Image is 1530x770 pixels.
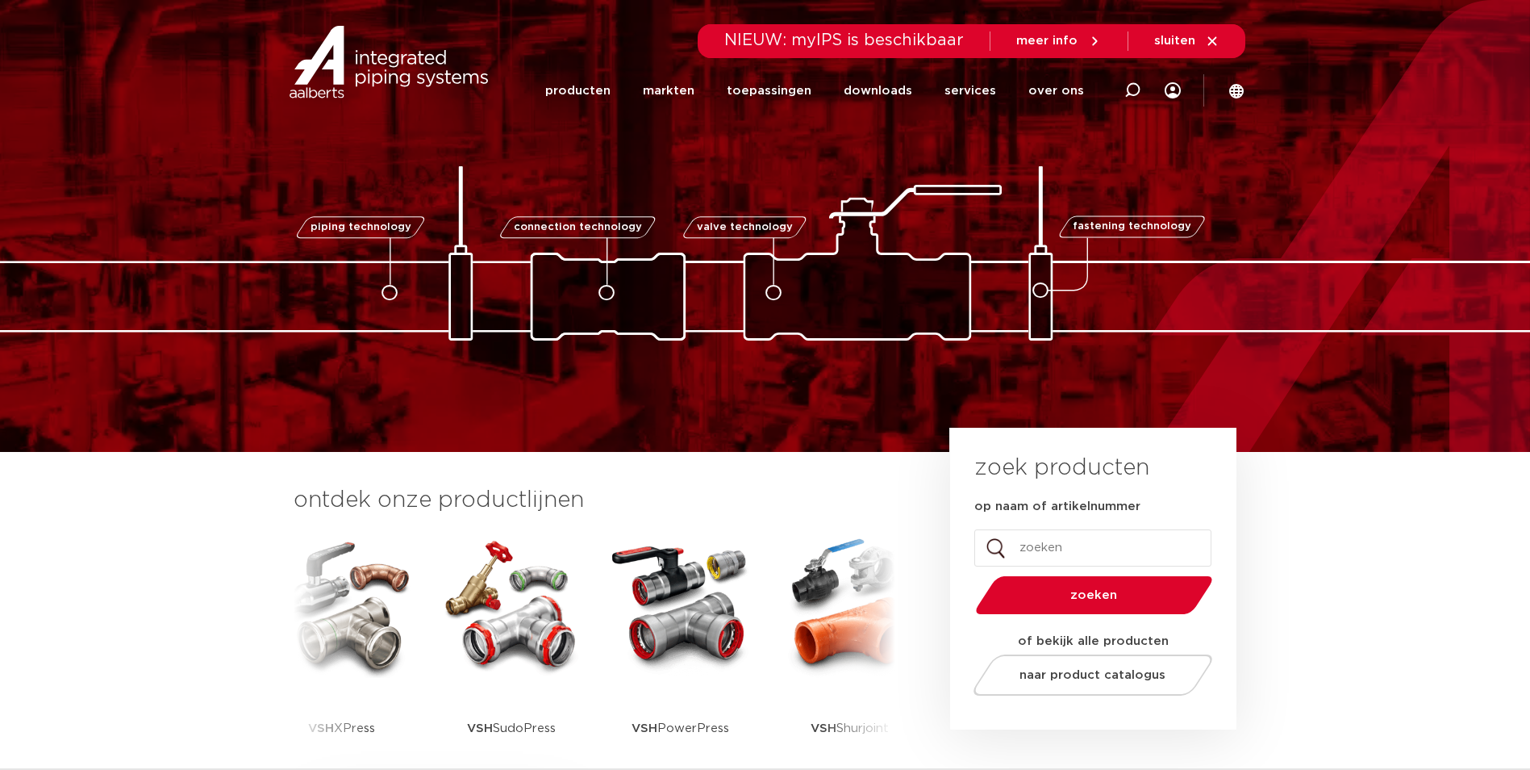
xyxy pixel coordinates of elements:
[1018,635,1169,647] strong: of bekijk alle producten
[969,655,1216,696] a: naar product catalogus
[969,575,1219,616] button: zoeken
[727,58,811,123] a: toepassingen
[308,722,334,734] strong: VSH
[1154,34,1219,48] a: sluiten
[974,529,1211,567] input: zoeken
[944,58,996,123] a: services
[1073,222,1191,232] span: fastening technology
[1154,35,1195,47] span: sluiten
[311,222,411,232] span: piping technology
[1016,34,1102,48] a: meer info
[513,222,641,232] span: connection technology
[545,58,611,123] a: producten
[724,32,964,48] span: NIEUW: myIPS is beschikbaar
[545,58,1084,123] nav: Menu
[844,58,912,123] a: downloads
[974,452,1149,484] h3: zoek producten
[1016,35,1078,47] span: meer info
[294,484,895,517] h3: ontdek onze productlijnen
[811,722,836,734] strong: VSH
[974,499,1140,515] label: op naam of artikelnummer
[643,58,694,123] a: markten
[632,722,657,734] strong: VSH
[1165,58,1181,123] div: my IPS
[697,222,793,232] span: valve technology
[1019,669,1165,681] span: naar product catalogus
[467,722,493,734] strong: VSH
[1017,589,1171,601] span: zoeken
[1028,58,1084,123] a: over ons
